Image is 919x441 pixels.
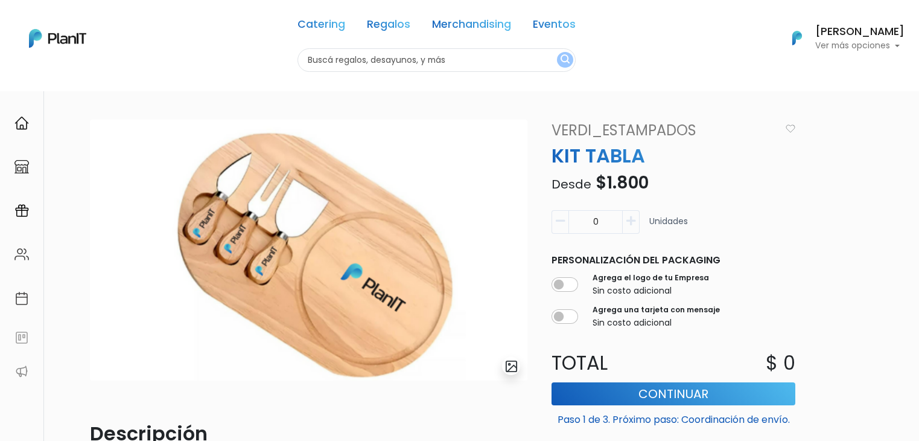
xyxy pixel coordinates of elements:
p: Personalización del packaging [552,253,795,268]
img: gallery-light [504,359,518,373]
label: Agrega el logo de tu Empresa [593,272,709,283]
p: Sin costo adicional [593,285,709,297]
p: Total [544,349,673,378]
img: calendar-87d922413cdce8b2cf7b7f5f62616a5cf9e4887200fb71536465627b3292af00.svg [14,291,29,306]
img: people-662611757002400ad9ed0e3c099ab2801c6687ba6c219adb57efc949bc21e19d.svg [14,247,29,262]
img: PlanIt Logo [784,25,810,51]
button: PlanIt Logo [PERSON_NAME] Ver más opciones [777,22,905,54]
img: marketplace-4ceaa7011d94191e9ded77b95e3339b90024bf715f7c57f8cf31f2d8c509eaba.svg [14,159,29,174]
img: search_button-432b6d5273f82d61273b3651a40e1bd1b912527efae98b1b7a1b2c0702e16a8d.svg [561,54,570,66]
img: Captura_de_pantalla_2025-04-14_125518.png [90,120,527,381]
input: Buscá regalos, desayunos, y más [297,48,576,72]
p: KIT TABLA [544,141,803,170]
img: PlanIt Logo [29,29,86,48]
p: Sin costo adicional [593,317,720,329]
img: campaigns-02234683943229c281be62815700db0a1741e53638e28bf9629b52c665b00959.svg [14,204,29,218]
a: VERDI_ESTAMPADOS [544,120,781,141]
img: feedback-78b5a0c8f98aac82b08bfc38622c3050aee476f2c9584af64705fc4e61158814.svg [14,330,29,345]
h6: [PERSON_NAME] [815,27,905,37]
span: $1.800 [596,171,649,195]
a: Merchandising [432,19,511,34]
p: Ver más opciones [815,42,905,50]
img: partners-52edf745621dab592f3b2c58e3bca9d71375a7ef29c3b500c9f145b62cc070d4.svg [14,364,29,379]
p: Unidades [649,215,688,239]
img: heart_icon [786,124,795,133]
a: Eventos [533,19,576,34]
a: Catering [297,19,345,34]
p: Paso 1 de 3. Próximo paso: Coordinación de envío. [552,408,795,427]
p: $ 0 [766,349,795,378]
span: Desde [552,176,591,193]
a: Regalos [367,19,410,34]
img: home-e721727adea9d79c4d83392d1f703f7f8bce08238fde08b1acbfd93340b81755.svg [14,116,29,130]
button: Continuar [552,382,795,405]
label: Agrega una tarjeta con mensaje [593,304,720,315]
